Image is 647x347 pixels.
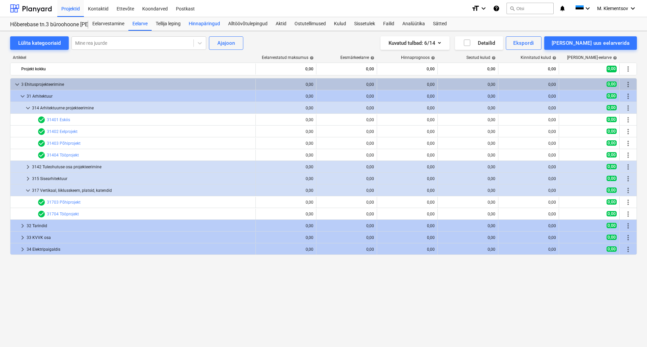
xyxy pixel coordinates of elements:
[501,153,556,158] div: 0,00
[380,82,435,87] div: 0,00
[597,6,628,11] span: M. Klementsov
[24,104,32,112] span: keyboard_arrow_down
[128,17,152,31] a: Eelarve
[258,223,313,228] div: 0,00
[258,141,313,146] div: 0,00
[258,82,313,87] div: 0,00
[440,141,495,146] div: 0,00
[47,212,79,216] a: 31704 Tööprojekt
[319,176,374,181] div: 0,00
[624,198,632,206] span: Rohkem tegevusi
[32,162,253,172] div: 3142 Tuleohutuse osa projekteerimine
[607,93,617,99] span: 0,00
[493,4,500,12] i: Abikeskus
[24,175,32,183] span: keyboard_arrow_right
[624,65,632,73] span: Rohkem tegevusi
[32,103,253,113] div: 314 Arhitektuurne projekteerimine
[513,39,534,47] div: Ekspordi
[624,139,632,147] span: Rohkem tegevusi
[10,36,69,50] button: Lülita kategooriaid
[510,6,515,11] span: search
[224,17,272,31] a: Alltöövõtulepingud
[319,94,374,99] div: 0,00
[185,17,224,31] a: Hinnapäringud
[19,222,27,230] span: keyboard_arrow_right
[440,153,495,158] div: 0,00
[258,117,313,122] div: 0,00
[258,200,313,205] div: 0,00
[624,234,632,242] span: Rohkem tegevusi
[350,17,379,31] a: Sissetulek
[258,176,313,181] div: 0,00
[607,81,617,87] span: 0,00
[429,17,451,31] div: Sätted
[32,173,253,184] div: 315 Sisearhitektuur
[398,17,429,31] div: Analüütika
[559,4,566,12] i: notifications
[369,56,374,60] span: help
[501,141,556,146] div: 0,00
[607,164,617,169] span: 0,00
[319,106,374,110] div: 0,00
[506,3,554,14] button: Otsi
[258,188,313,193] div: 0,00
[607,187,617,193] span: 0,00
[501,212,556,216] div: 0,00
[389,39,441,47] div: Kuvatud tulbad : 6/14
[501,94,556,99] div: 0,00
[21,79,253,90] div: 3 Ehitusprojekteerimine
[544,36,637,50] button: [PERSON_NAME] uus eelarverida
[258,165,313,169] div: 0,00
[258,235,313,240] div: 0,00
[380,247,435,252] div: 0,00
[47,129,78,134] a: 31402 Eelprojekt
[501,247,556,252] div: 0,00
[380,36,450,50] button: Kuvatud tulbad:6/14
[607,246,617,252] span: 0,00
[24,163,32,171] span: keyboard_arrow_right
[624,175,632,183] span: Rohkem tegevusi
[501,117,556,122] div: 0,00
[27,91,253,102] div: 31 Arhitektuur
[47,200,81,205] a: 31703 Põhiprojekt
[24,186,32,195] span: keyboard_arrow_down
[401,55,435,60] div: Hinnaprognoos
[37,116,45,124] span: Eelarvereal on 1 hinnapakkumist
[272,17,290,31] a: Aktid
[624,116,632,124] span: Rohkem tegevusi
[552,39,629,47] div: [PERSON_NAME] uus eelarverida
[501,223,556,228] div: 0,00
[466,55,496,60] div: Seotud kulud
[37,139,45,147] span: Eelarvereal on 1 hinnapakkumist
[88,17,128,31] a: Eelarvestamine
[584,4,592,12] i: keyboard_arrow_down
[319,117,374,122] div: 0,00
[319,235,374,240] div: 0,00
[501,188,556,193] div: 0,00
[624,80,632,89] span: Rohkem tegevusi
[319,200,374,205] div: 0,00
[501,106,556,110] div: 0,00
[501,82,556,87] div: 0,00
[380,141,435,146] div: 0,00
[262,55,314,60] div: Eelarvestatud maksumus
[440,188,495,193] div: 0,00
[607,235,617,240] span: 0,00
[440,200,495,205] div: 0,00
[330,17,350,31] a: Kulud
[624,92,632,100] span: Rohkem tegevusi
[430,56,435,60] span: help
[152,17,185,31] a: Tellija leping
[308,56,314,60] span: help
[440,82,495,87] div: 0,00
[319,64,374,74] div: 0,00
[624,222,632,230] span: Rohkem tegevusi
[379,17,398,31] a: Failid
[440,212,495,216] div: 0,00
[380,64,435,74] div: 0,00
[258,94,313,99] div: 0,00
[319,165,374,169] div: 0,00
